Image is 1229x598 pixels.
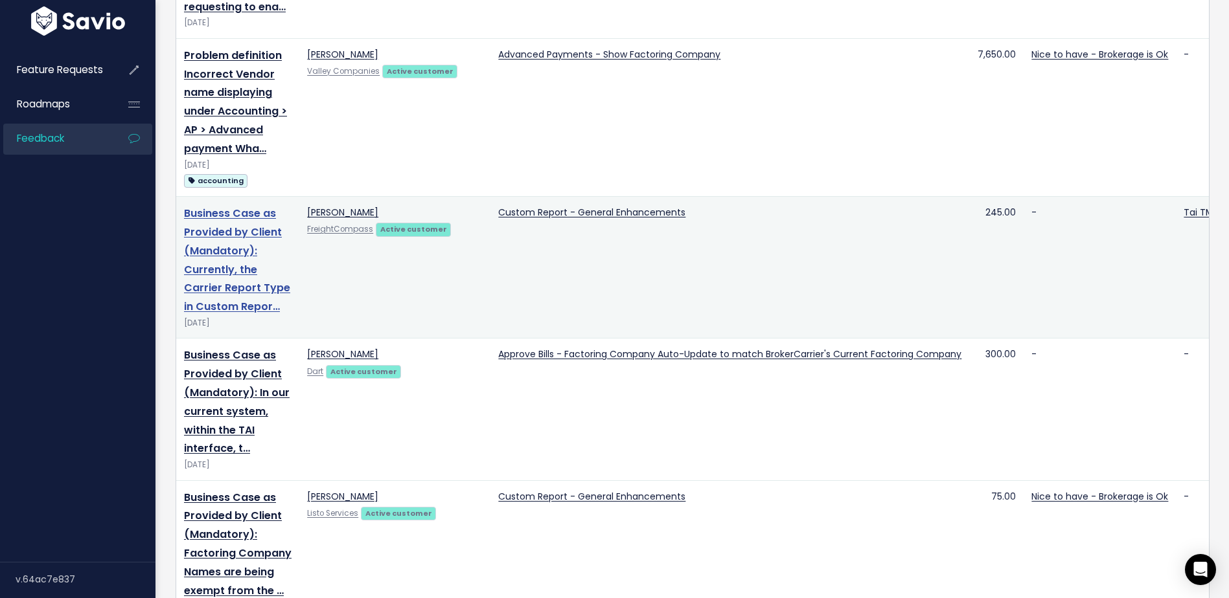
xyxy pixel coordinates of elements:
td: 245.00 [969,197,1024,338]
a: Business Case as Provided by Client (Mandatory): Currently, the Carrier Report Type in Custom Repor… [184,206,290,314]
div: v.64ac7e837 [16,562,155,596]
a: Business Case as Provided by Client (Mandatory): In our current system, within the TAI interface, t… [184,348,290,456]
a: Feedback [3,124,108,153]
a: Roadmaps [3,89,108,119]
div: [DATE] [184,16,292,30]
div: [DATE] [184,316,292,330]
a: [PERSON_NAME] [307,348,378,360]
a: Valley Companies [307,66,380,76]
span: Feature Requests [17,63,103,76]
img: logo-white.9d6f32f41409.svg [28,6,128,36]
strong: Active customer [387,66,454,76]
a: Nice to have - Brokerage is Ok [1031,490,1168,503]
a: [PERSON_NAME] [307,490,378,503]
a: Active customer [361,506,436,519]
a: Advanced Payments - Show Factoring Company [498,48,720,61]
a: Nice to have - Brokerage is Ok [1031,48,1168,61]
a: [PERSON_NAME] [307,206,378,219]
a: Approve Bills - Factoring Company Auto-Update to match BrokerCarrier's Current Factoring Company [498,348,961,360]
a: Feature Requests [3,55,108,85]
div: [DATE] [184,458,292,472]
td: - [1024,338,1176,480]
td: - [1024,197,1176,338]
a: Business Case as Provided by Client (Mandatory): Factoring Company Names are being exempt from the … [184,490,292,598]
a: [PERSON_NAME] [307,48,378,61]
a: accounting [184,172,247,188]
a: Listo Services [307,508,358,518]
span: accounting [184,174,247,188]
td: 7,650.00 [969,38,1024,196]
a: Custom Report - General Enhancements [498,206,685,219]
a: Problem definition Incorrect Vendor name displaying under Accounting > AP > Advanced payment Wha… [184,48,287,156]
a: Tai TMS [1184,206,1219,219]
div: Open Intercom Messenger [1185,554,1216,585]
a: Active customer [376,222,451,235]
strong: Active customer [380,224,447,234]
span: Feedback [17,131,64,145]
a: Custom Report - General Enhancements [498,490,685,503]
a: Active customer [326,364,401,377]
strong: Active customer [330,366,397,377]
a: Dart [307,366,323,377]
td: 300.00 [969,338,1024,480]
div: [DATE] [184,159,292,172]
a: Active customer [382,64,457,77]
a: FreightCompass [307,224,373,234]
strong: Active customer [365,508,432,518]
span: Roadmaps [17,97,70,111]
